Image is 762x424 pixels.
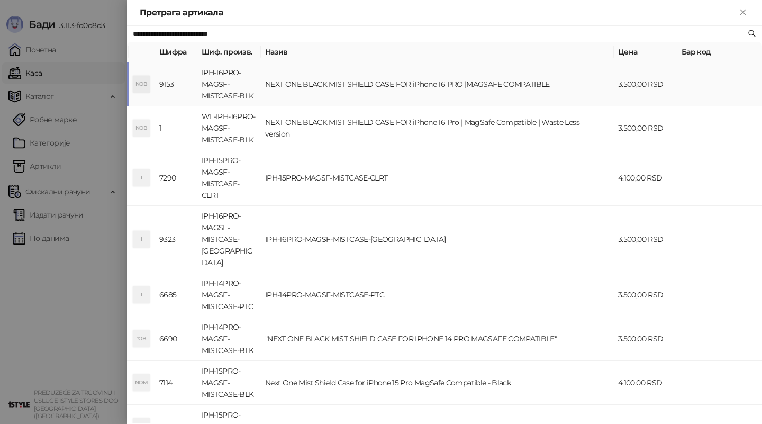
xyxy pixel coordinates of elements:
[677,42,762,62] th: Бар код
[261,361,614,405] td: Next One Mist Shield Case for iPhone 15 Pro MagSafe Compatible - Black
[155,106,197,150] td: 1
[614,361,677,405] td: 4.100,00 RSD
[133,231,150,248] div: I
[133,374,150,391] div: NOM
[155,150,197,206] td: 7290
[261,106,614,150] td: NEXT ONE BLACK MIST SHIELD CASE FOR iPhone 16 Pro | MagSafe Compatible | Waste Less version
[133,169,150,186] div: I
[614,106,677,150] td: 3.500,00 RSD
[261,317,614,361] td: "NEXT ONE BLACK MIST SHIELD CASE FOR IPHONE 14 PRO MAGSAFE COMPATIBLE"
[155,273,197,317] td: 6685
[614,273,677,317] td: 3.500,00 RSD
[197,317,261,361] td: IPH-14PRO-MAGSF-MISTCASE-BLK
[614,206,677,273] td: 3.500,00 RSD
[155,317,197,361] td: 6690
[614,42,677,62] th: Цена
[155,42,197,62] th: Шифра
[133,76,150,93] div: NOB
[197,106,261,150] td: WL-IPH-16PRO-MAGSF-MISTCASE-BLK
[155,62,197,106] td: 9153
[197,206,261,273] td: IPH-16PRO-MAGSF-MISTCASE-[GEOGRAPHIC_DATA]
[197,62,261,106] td: IPH-16PRO-MAGSF-MISTCASE-BLK
[133,286,150,303] div: I
[133,330,150,347] div: "OB
[261,62,614,106] td: NEXT ONE BLACK MIST SHIELD CASE FOR iPhone 16 PRO |MAGSAFE COMPATIBLE
[133,120,150,137] div: NOB
[197,42,261,62] th: Шиф. произв.
[614,317,677,361] td: 3.500,00 RSD
[261,42,614,62] th: Назив
[197,273,261,317] td: IPH-14PRO-MAGSF-MISTCASE-PTC
[155,206,197,273] td: 9323
[614,62,677,106] td: 3.500,00 RSD
[140,6,737,19] div: Претрага артикала
[737,6,749,19] button: Close
[261,273,614,317] td: IPH-14PRO-MAGSF-MISTCASE-PTC
[261,206,614,273] td: IPH-16PRO-MAGSF-MISTCASE-[GEOGRAPHIC_DATA]
[197,150,261,206] td: IPH-15PRO-MAGSF-MISTCASE-CLRT
[261,150,614,206] td: IPH-15PRO-MAGSF-MISTCASE-CLRT
[197,361,261,405] td: IPH-15PRO-MAGSF-MISTCASE-BLK
[155,361,197,405] td: 7114
[614,150,677,206] td: 4.100,00 RSD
